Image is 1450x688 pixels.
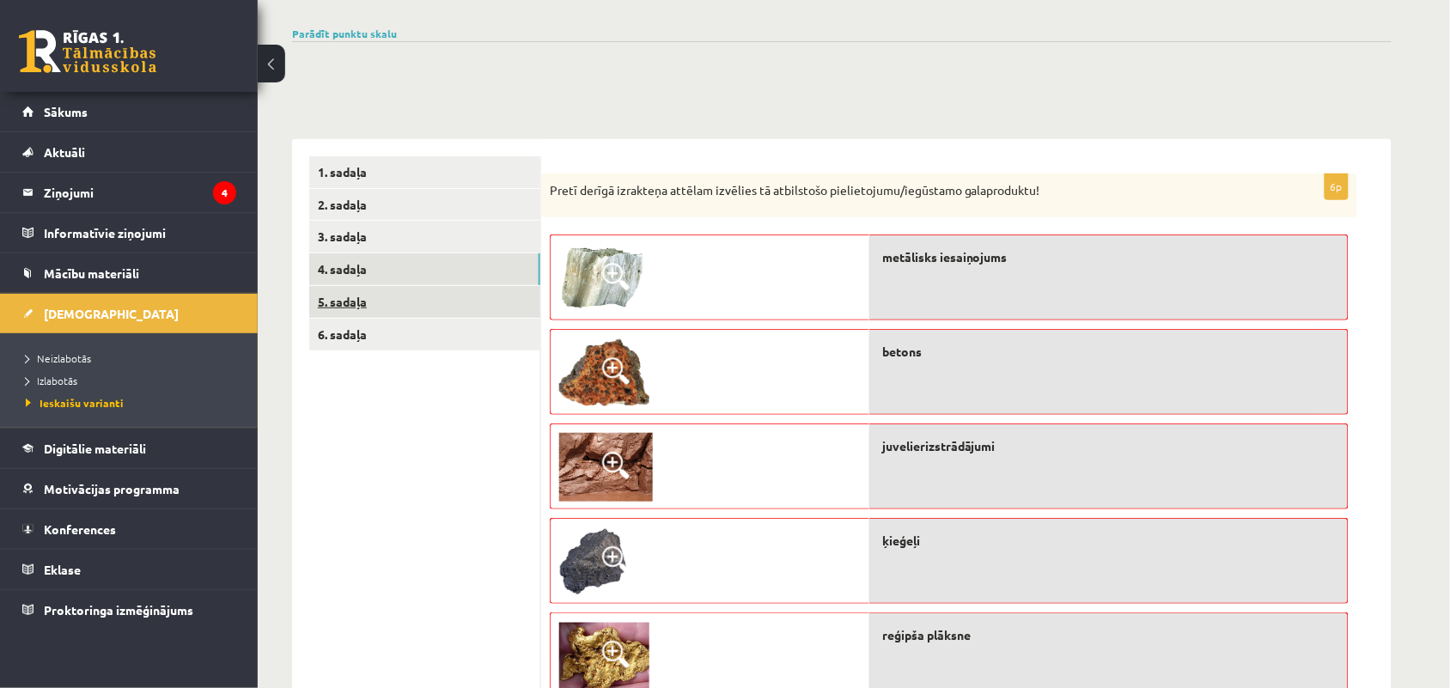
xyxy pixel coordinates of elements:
a: 1. sadaļa [309,156,540,188]
a: 2. sadaļa [309,189,540,221]
span: [DEMOGRAPHIC_DATA] [44,306,179,321]
span: ķieģeļi [882,532,920,550]
a: Parādīt punktu skalu [292,27,397,40]
a: Digitālie materiāli [22,429,236,468]
span: Aktuāli [44,144,85,160]
span: Sākums [44,104,88,119]
a: Eklase [22,550,236,589]
legend: Ziņojumi [44,173,236,212]
a: Aktuāli [22,132,236,172]
span: Motivācijas programma [44,481,180,496]
span: Proktoringa izmēģinājums [44,602,193,618]
img: ak.png [559,527,627,596]
span: Izlabotās [26,374,77,387]
img: bo.png [559,338,649,407]
span: Neizlabotās [26,351,91,365]
span: Konferences [44,521,116,537]
a: Proktoringa izmēģinājums [22,590,236,630]
a: Motivācijas programma [22,469,236,508]
a: Mācību materiāli [22,253,236,293]
a: 6. sadaļa [309,319,540,350]
a: Izlabotās [26,373,241,388]
span: metālisks iesaiņojums [882,248,1008,266]
a: Sākums [22,92,236,131]
p: Pretī derīgā izrakteņa attēlam izvēlies tā atbilstošo pielietojumu/iegūstamo galaproduktu! [550,182,1263,199]
img: %C4%A2.png [559,244,645,313]
span: Ieskaišu varianti [26,396,124,410]
a: Neizlabotās [26,350,241,366]
img: mal.png [559,433,653,502]
a: Ieskaišu varianti [26,395,241,411]
span: Digitālie materiāli [44,441,146,456]
a: [DEMOGRAPHIC_DATA] [22,294,236,333]
a: 3. sadaļa [309,221,540,253]
a: Konferences [22,509,236,549]
span: betons [882,343,922,361]
span: Mācību materiāli [44,265,139,281]
a: Informatīvie ziņojumi [22,213,236,253]
p: 6p [1325,173,1349,200]
legend: Informatīvie ziņojumi [44,213,236,253]
a: 5. sadaļa [309,286,540,318]
span: juvelierizstrādājumi [882,437,996,455]
a: Rīgas 1. Tālmācības vidusskola [19,30,156,73]
span: Eklase [44,562,81,577]
a: Ziņojumi4 [22,173,236,212]
span: reģipša plāksne [882,626,971,644]
i: 4 [213,181,236,204]
a: 4. sadaļa [309,253,540,285]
